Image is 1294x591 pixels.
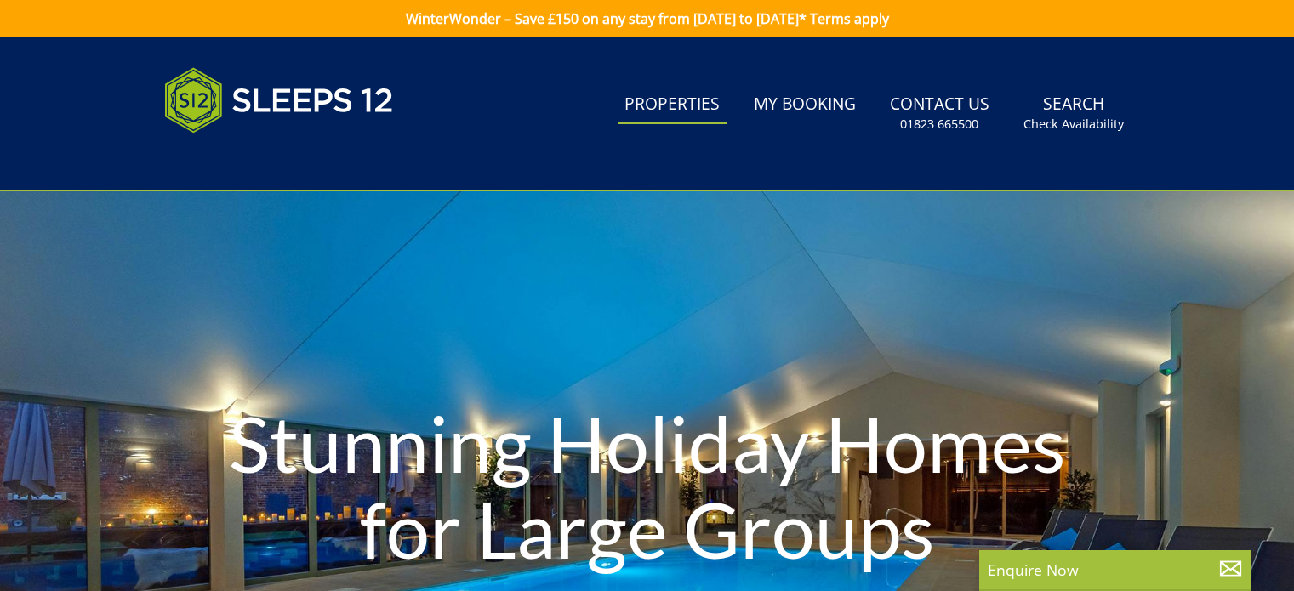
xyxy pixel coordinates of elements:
img: Sleeps 12 [164,58,394,143]
a: Contact Us01823 665500 [883,86,996,141]
a: My Booking [747,86,863,124]
p: Enquire Now [988,559,1243,581]
a: Properties [618,86,727,124]
iframe: Customer reviews powered by Trustpilot [156,153,334,168]
small: 01823 665500 [900,116,978,133]
small: Check Availability [1023,116,1124,133]
a: SearchCheck Availability [1017,86,1131,141]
